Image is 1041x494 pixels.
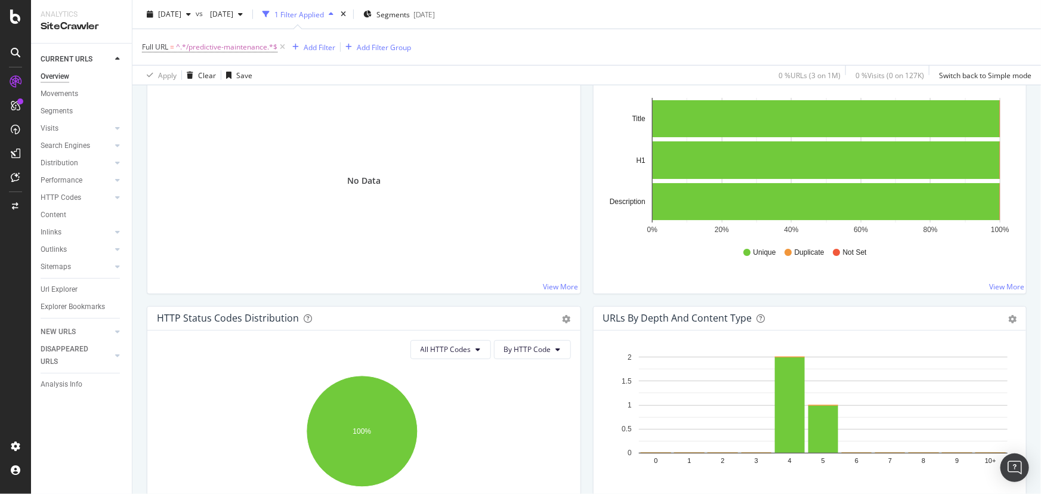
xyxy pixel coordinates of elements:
[821,457,824,464] text: 5
[41,140,112,152] a: Search Engines
[494,340,571,359] button: By HTTP Code
[221,66,252,85] button: Save
[176,39,277,55] span: ^.*/predictive-maintenance.*$
[628,353,632,362] text: 2
[1000,453,1029,482] div: Open Intercom Messenger
[41,140,90,152] div: Search Engines
[376,9,410,19] span: Segments
[41,378,123,391] a: Analysis Info
[41,122,112,135] a: Visits
[41,122,58,135] div: Visits
[41,105,73,118] div: Segments
[347,175,381,187] div: No Data
[854,226,868,234] text: 60%
[198,70,216,80] div: Clear
[715,226,729,234] text: 20%
[41,301,105,313] div: Explorer Bookmarks
[632,115,645,123] text: Title
[721,457,724,464] text: 2
[341,40,411,54] button: Add Filter Group
[687,457,691,464] text: 1
[357,42,411,52] div: Add Filter Group
[41,343,112,368] a: DISAPPEARED URLS
[991,226,1009,234] text: 100%
[41,226,61,239] div: Inlinks
[41,209,66,221] div: Content
[41,157,78,169] div: Distribution
[338,8,348,20] div: times
[41,70,69,83] div: Overview
[636,156,645,165] text: H1
[41,88,78,100] div: Movements
[41,243,112,256] a: Outlinks
[41,243,67,256] div: Outlinks
[41,261,71,273] div: Sitemaps
[843,248,867,258] span: Not Set
[41,10,122,20] div: Analytics
[654,457,657,464] text: 0
[622,425,632,433] text: 0.5
[504,344,551,354] span: By HTTP Code
[753,248,776,258] span: Unique
[603,98,1013,236] svg: A chart.
[142,5,196,24] button: [DATE]
[934,66,1031,85] button: Switch back to Simple mode
[754,457,758,464] text: 3
[421,344,471,354] span: All HTTP Codes
[41,88,123,100] a: Movements
[41,301,123,313] a: Explorer Bookmarks
[41,226,112,239] a: Inlinks
[563,315,571,323] div: gear
[41,70,123,83] a: Overview
[787,457,791,464] text: 4
[170,42,174,52] span: =
[628,401,632,409] text: 1
[413,9,435,19] div: [DATE]
[41,105,123,118] a: Segments
[41,53,92,66] div: CURRENT URLS
[304,42,335,52] div: Add Filter
[142,66,177,85] button: Apply
[955,457,959,464] text: 9
[182,66,216,85] button: Clear
[603,350,1013,488] svg: A chart.
[41,283,123,296] a: Url Explorer
[205,5,248,24] button: [DATE]
[196,8,205,18] span: vs
[923,226,937,234] text: 80%
[628,449,632,458] text: 0
[647,226,657,234] text: 0%
[939,70,1031,80] div: Switch back to Simple mode
[41,326,76,338] div: NEW URLS
[41,209,123,221] a: Content
[236,70,252,80] div: Save
[158,9,181,19] span: 2025 Oct. 13th
[855,70,924,80] div: 0 % Visits ( 0 on 127K )
[274,9,324,19] div: 1 Filter Applied
[41,192,81,204] div: HTTP Codes
[158,70,177,80] div: Apply
[410,340,491,359] button: All HTTP Codes
[41,53,112,66] a: CURRENT URLS
[779,70,841,80] div: 0 % URLs ( 3 on 1M )
[359,5,440,24] button: Segments[DATE]
[543,282,579,292] a: View More
[41,174,82,187] div: Performance
[609,197,645,206] text: Description
[784,226,798,234] text: 40%
[41,343,101,368] div: DISAPPEARED URLS
[603,312,752,324] div: URLs by Depth and Content Type
[41,174,112,187] a: Performance
[288,40,335,54] button: Add Filter
[41,192,112,204] a: HTTP Codes
[1008,315,1017,323] div: gear
[258,5,338,24] button: 1 Filter Applied
[157,312,299,324] div: HTTP Status Codes Distribution
[142,42,168,52] span: Full URL
[41,261,112,273] a: Sitemaps
[622,377,632,385] text: 1.5
[888,457,892,464] text: 7
[41,283,78,296] div: Url Explorer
